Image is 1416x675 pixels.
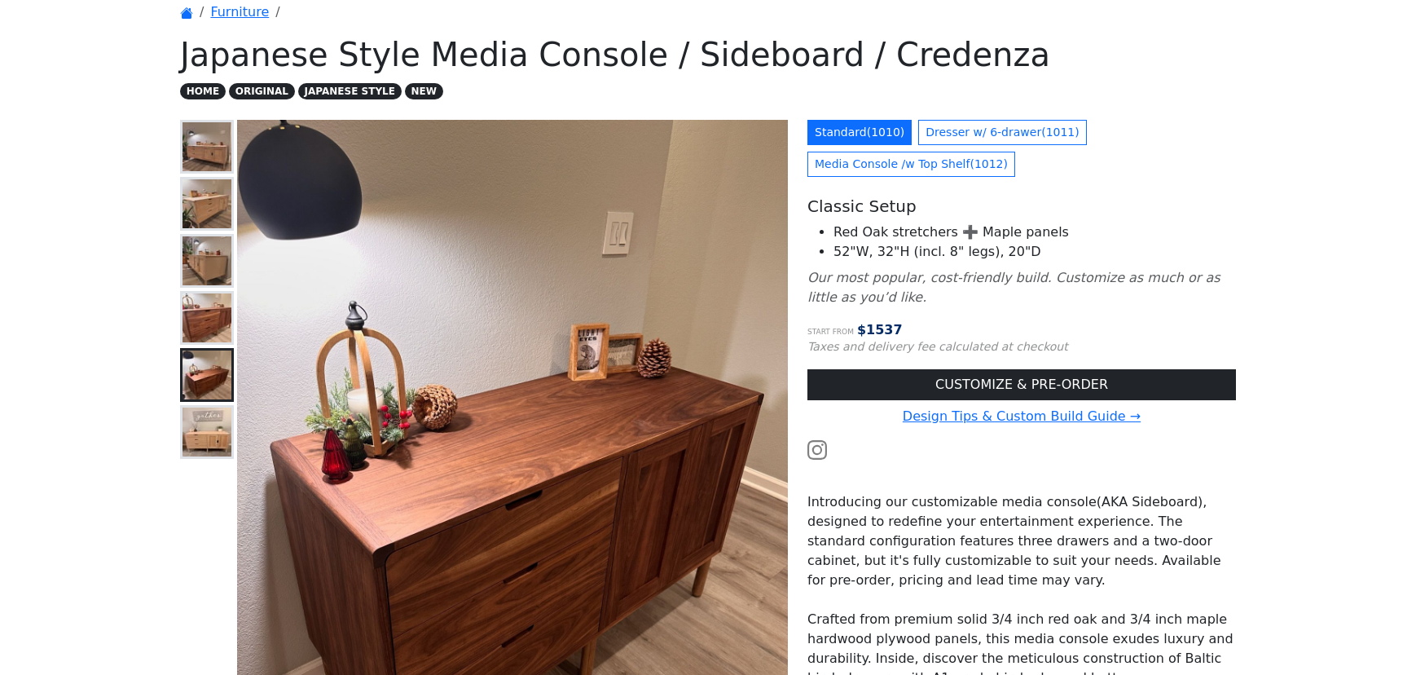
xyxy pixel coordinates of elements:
li: 52"W, 32"H (incl. 8" legs), 20"D [833,242,1236,262]
span: JAPANESE STYLE [298,83,402,99]
a: Media Console /w Top Shelf(1012) [807,152,1015,177]
a: Design Tips & Custom Build Guide → [903,408,1141,424]
img: Japanese Style Walnut Credenza - Top [182,351,231,399]
li: Red Oak stretchers ➕ Maple panels [833,223,1236,242]
span: NEW [405,83,443,99]
span: $ 1537 [857,322,903,337]
img: Japanese Style Walnut Credenza - Front [182,293,231,342]
i: Our most popular, cost-friendly build. Customize as much or as little as you’d like. [807,270,1220,305]
a: CUSTOMIZE & PRE-ORDER [807,369,1236,400]
h1: Japanese Style Media Console / Sideboard / Credenza [180,35,1236,74]
h5: Classic Setup [807,196,1236,216]
span: HOME [180,83,226,99]
img: Japanese Style Media Console Side View [182,236,231,285]
img: Japanese Style Media Console Left Corner [182,179,231,228]
nav: breadcrumb [180,2,1236,22]
p: Introducing our customizable media console(AKA Sideboard), designed to redefine your entertainmen... [807,492,1236,590]
span: ORIGINAL [229,83,295,99]
img: Japanese Style Media Console - Overview [182,122,231,171]
a: Dresser w/ 6-drawer(1011) [918,120,1086,145]
img: Red oak Japanese style media console w/ slat door - limited edition [182,408,231,457]
small: Taxes and delivery fee calculated at checkout [807,340,1068,353]
a: Watch the build video or pictures on Instagram [807,441,827,457]
small: Start from [807,328,854,336]
a: Furniture [210,4,269,20]
a: Standard(1010) [807,120,912,145]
